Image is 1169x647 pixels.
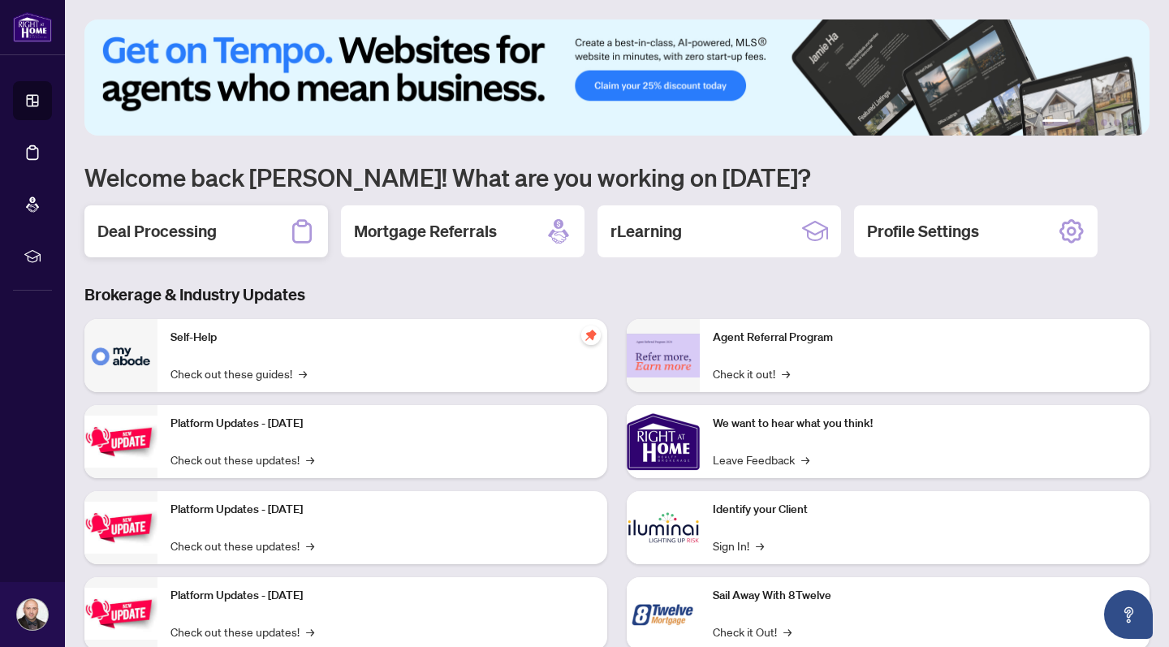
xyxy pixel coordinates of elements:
[84,19,1150,136] img: Slide 0
[713,537,764,554] a: Sign In!→
[1075,119,1081,126] button: 2
[13,12,52,42] img: logo
[627,405,700,478] img: We want to hear what you think!
[1101,119,1107,126] button: 4
[84,588,157,639] img: Platform Updates - June 23, 2025
[97,220,217,243] h2: Deal Processing
[756,537,764,554] span: →
[713,415,1137,433] p: We want to hear what you think!
[782,364,790,382] span: →
[170,537,314,554] a: Check out these updates!→
[627,491,700,564] img: Identify your Client
[1042,119,1068,126] button: 1
[170,329,594,347] p: Self-Help
[84,502,157,553] img: Platform Updates - July 8, 2025
[306,537,314,554] span: →
[1104,590,1153,639] button: Open asap
[170,623,314,641] a: Check out these updates!→
[170,501,594,519] p: Platform Updates - [DATE]
[801,451,809,468] span: →
[84,319,157,392] img: Self-Help
[1127,119,1133,126] button: 6
[581,326,601,345] span: pushpin
[783,623,792,641] span: →
[170,364,307,382] a: Check out these guides!→
[306,451,314,468] span: →
[713,364,790,382] a: Check it out!→
[170,587,594,605] p: Platform Updates - [DATE]
[299,364,307,382] span: →
[713,623,792,641] a: Check it Out!→
[713,329,1137,347] p: Agent Referral Program
[867,220,979,243] h2: Profile Settings
[610,220,682,243] h2: rLearning
[170,415,594,433] p: Platform Updates - [DATE]
[713,501,1137,519] p: Identify your Client
[84,162,1150,192] h1: Welcome back [PERSON_NAME]! What are you working on [DATE]?
[713,587,1137,605] p: Sail Away With 8Twelve
[306,623,314,641] span: →
[84,283,1150,306] h3: Brokerage & Industry Updates
[627,334,700,378] img: Agent Referral Program
[1088,119,1094,126] button: 3
[17,599,48,630] img: Profile Icon
[170,451,314,468] a: Check out these updates!→
[713,451,809,468] a: Leave Feedback→
[84,416,157,467] img: Platform Updates - July 21, 2025
[1114,119,1120,126] button: 5
[354,220,497,243] h2: Mortgage Referrals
